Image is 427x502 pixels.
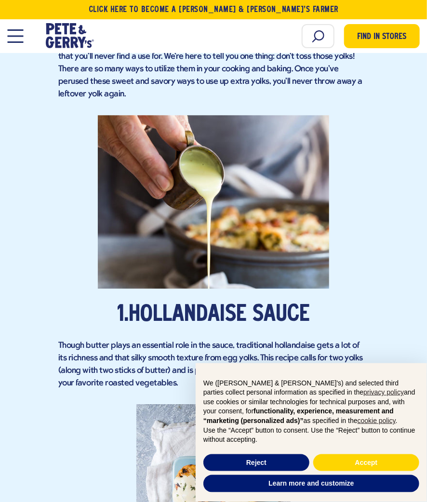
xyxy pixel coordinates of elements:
[344,24,420,48] a: Find in Stores
[358,31,407,44] span: Find in Stores
[203,454,309,472] button: Reject
[358,417,396,424] a: cookie policy
[363,388,404,396] a: privacy policy
[203,475,419,492] button: Learn more and customize
[203,407,394,424] strong: functionality, experience, measurement and “marketing (personalized ads)”
[196,363,427,502] div: Notice
[58,303,369,327] h2: 1.
[129,304,310,327] a: Hollandaise Sauce
[203,379,419,426] p: We ([PERSON_NAME] & [PERSON_NAME]'s) and selected third parties collect personal information as s...
[58,340,369,390] p: Though butter plays an essential role in the sauce, traditional hollandaise gets a lot of its ric...
[7,29,23,43] button: Open Mobile Menu Modal Dialog
[203,426,419,445] p: Use the “Accept” button to consent. Use the “Reject” button to continue without accepting.
[302,24,334,48] input: Search
[313,454,419,472] button: Accept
